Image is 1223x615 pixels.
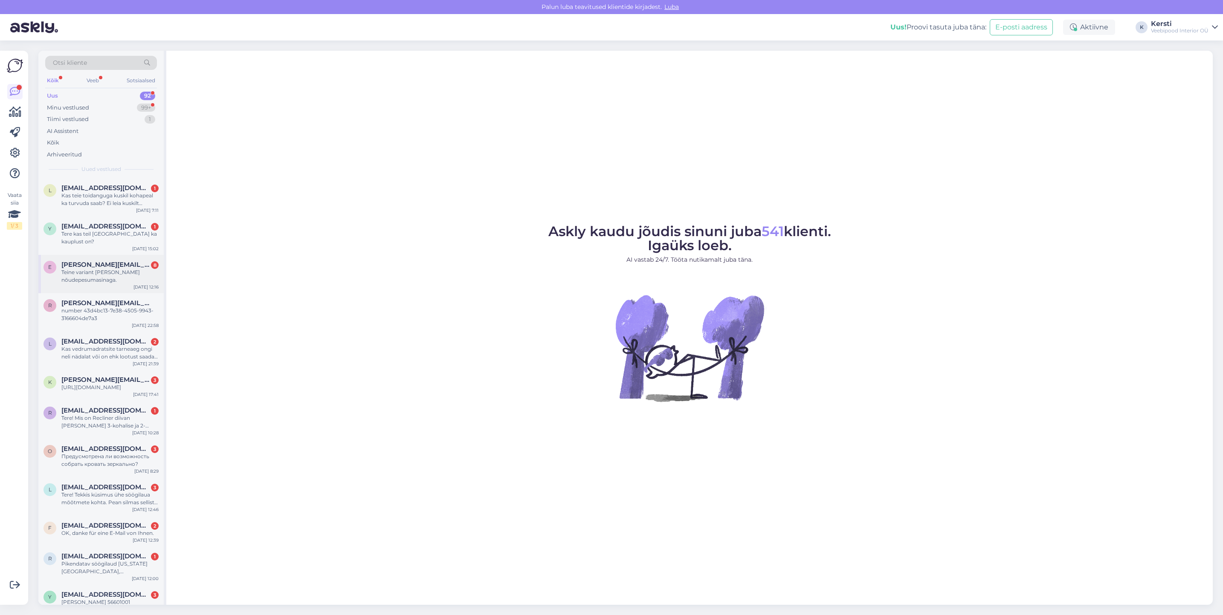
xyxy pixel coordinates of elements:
[61,522,150,529] span: fam.mesdag@t-online.de
[1136,21,1148,33] div: K
[61,299,150,307] span: roland.kiristaja@gmail.com
[45,75,61,86] div: Kõik
[49,341,52,347] span: l
[137,104,155,112] div: 99+
[49,486,52,493] span: l
[145,115,155,124] div: 1
[61,184,150,192] span: liivilents@hotmail.com
[61,384,159,391] div: [URL][DOMAIN_NAME]
[48,448,52,454] span: o
[151,223,159,231] div: 1
[48,555,52,562] span: r
[151,261,159,269] div: 8
[151,185,159,192] div: 1
[125,75,157,86] div: Sotsiaalsed
[47,150,82,159] div: Arhiveeritud
[61,529,159,537] div: OK, danke für eine E-Mail von Ihnen.
[47,92,58,100] div: Uus
[134,468,159,474] div: [DATE] 8:29
[7,191,22,207] font: Vaata siia
[85,75,101,86] div: Veeb
[48,525,52,531] span: f
[907,23,986,31] font: Proovi tasuta juba täna:
[890,23,907,31] b: Uus!
[132,430,159,436] div: [DATE] 10:28
[48,264,52,270] span: e
[151,376,159,384] div: 3
[990,19,1053,35] button: E-posti aadress
[61,269,159,284] div: Teine variant [PERSON_NAME] nõudepesumasinaga.
[613,271,766,424] img: Vestlus pole aktiivne
[61,483,150,491] span: liisbeth.ounapuu@gmail.com
[61,261,150,269] span: erik.raagmets@gmail.com
[151,338,159,346] div: 2
[548,223,831,254] span: Askly kaudu jõudis sinuni juba klienti. Igaüks loeb.
[61,598,159,606] div: [PERSON_NAME] 56601001
[1151,27,1209,34] div: Veebipood Interior OÜ
[151,445,159,453] div: 3
[132,506,159,513] div: [DATE] 12:46
[49,187,52,193] span: l
[61,345,159,361] div: Kas vedrumadratsite tarneaeg ongi neli nädalat või on ehk lootust saada madrats kätte ühe nädalaga?
[151,484,159,491] div: 3
[151,522,159,530] div: 2
[48,225,52,232] span: y
[548,255,831,264] p: AI vastab 24/7. Tööta nutikamalt juba täna.
[61,552,150,560] span: rasuene@gmail.com
[47,127,78,136] div: AI Assistent
[542,3,662,11] font: Palun luba teavitused klientide kirjadest.
[61,376,150,384] span: kristi.jeeger@gmail.com
[133,284,159,290] div: [DATE] 12:16
[662,3,681,11] span: Luba
[133,537,159,543] div: [DATE] 12:39
[48,302,52,309] span: r
[136,207,159,214] div: [DATE] 7:11
[47,115,89,124] div: Tiimi vestlused
[151,553,159,560] div: 1
[151,591,159,599] div: 3
[151,407,159,415] div: 1
[61,222,150,230] span: ykrigulson@gmail.com
[132,245,159,252] div: [DATE] 15:02
[61,453,159,468] div: Предусмотрена ли возможность собрать кровать зеркально?
[81,165,121,173] span: Uued vestlused
[53,58,87,67] span: Otsi kliente
[61,307,159,322] div: number 43d4bc13-7e38-4505-9943-3166604de7a3
[61,230,159,245] div: Tere kas teil [GEOGRAPHIC_DATA] ka kauplust on?
[61,414,159,430] div: Tere! Mis on Recliner diivan [PERSON_NAME] 3-kohalise ja 2-kohalise laius? Mis materjalist on [PE...
[1080,23,1108,31] font: Aktiivne
[47,139,59,147] div: Kõik
[61,407,150,414] span: raudseppkerli@gmail.com
[61,591,150,598] span: ylo.tammae@gmail.com
[61,445,150,453] span: oshaparova@gmail.com
[132,575,159,582] div: [DATE] 12:00
[48,379,52,385] span: k
[61,192,159,207] div: Kas teie toidanguga kuskil kohapeal ka turvuda saab? Ei leia kuskilt mõõtudest sügavust?
[133,391,159,398] div: [DATE] 17:41
[7,222,22,230] div: 1 / 3
[61,560,159,575] div: Pikendatav söögilaud [US_STATE][GEOGRAPHIC_DATA], 160/203x90xK77 cm Ole esimene arvustaja 20,40 €...
[762,223,784,240] span: 541
[61,491,159,506] div: Tere! Tekkis küsimus ühe söögilaua mõõtmete kohta. Pean silmas sellist lauda (söögilaud ST107, 20...
[133,361,159,367] div: [DATE] 21:39
[61,338,150,345] span: lilja18@hotmail.com
[48,410,52,416] span: r
[48,594,52,600] span: y
[47,104,89,112] div: Minu vestlused
[1151,20,1209,27] div: Kersti
[1151,20,1218,34] a: KerstiVeebipood Interior OÜ
[132,322,159,329] div: [DATE] 22:58
[140,92,155,100] div: 92
[7,58,23,74] img: Askly Logo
